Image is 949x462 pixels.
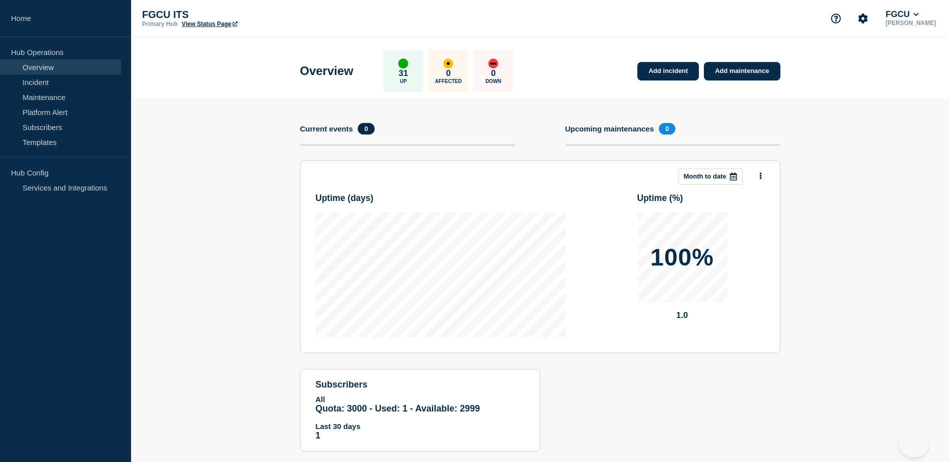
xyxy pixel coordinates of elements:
p: 31 [399,68,408,78]
h4: Upcoming maintenances [565,124,654,133]
h4: subscribers [316,379,525,390]
h1: Overview [300,64,354,78]
p: 0 [446,68,451,78]
h4: Current events [300,124,353,133]
p: Month to date [684,172,726,180]
button: Account settings [852,8,873,29]
button: Month to date [678,168,743,184]
div: down [488,58,498,68]
h3: Uptime ( % ) [637,193,683,203]
p: [PERSON_NAME] [883,19,938,26]
a: View Status Page [182,20,237,27]
span: 0 [358,123,374,134]
p: All [316,395,525,403]
p: FGCU ITS [142,9,342,20]
span: Quota: 3000 - Used: 1 - Available: 2999 [316,403,480,413]
p: 100% [650,245,714,269]
p: Last 30 days [316,422,525,430]
p: 1.0 [637,310,727,320]
p: Down [485,78,501,84]
a: Add incident [637,62,699,80]
p: 1 [316,430,525,441]
span: 0 [659,123,675,134]
p: 0 [491,68,496,78]
div: affected [443,58,453,68]
div: up [398,58,408,68]
a: Add maintenance [704,62,780,80]
button: FGCU [883,9,921,19]
iframe: Help Scout Beacon - Open [899,427,929,457]
p: Up [400,78,407,84]
p: Affected [435,78,462,84]
p: Primary Hub [142,20,178,27]
h3: Uptime ( days ) [316,193,374,203]
button: Support [825,8,846,29]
